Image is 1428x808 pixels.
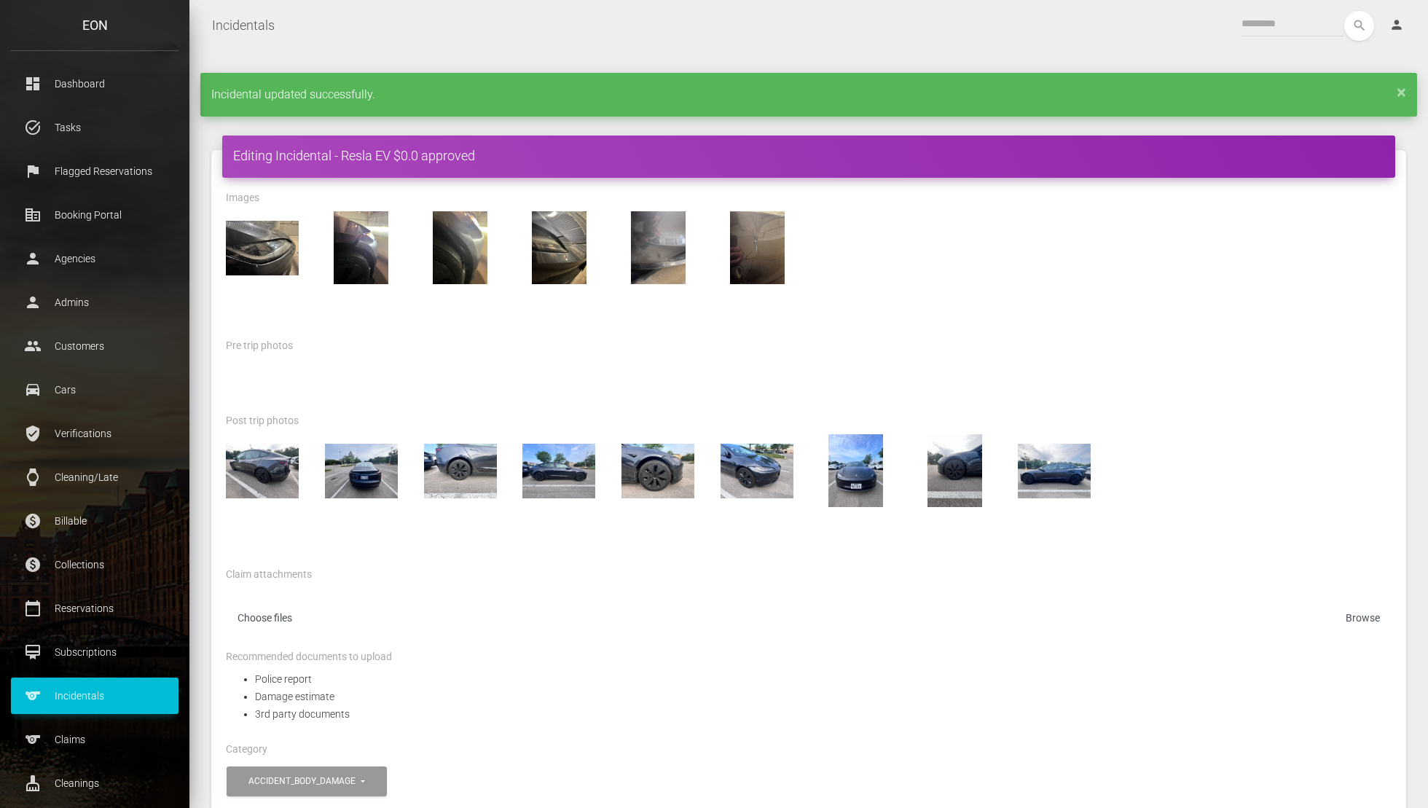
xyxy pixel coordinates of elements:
a: calendar_today Reservations [11,590,178,627]
a: sports Claims [11,721,178,758]
p: Cars [22,379,168,401]
p: Admins [22,291,168,313]
p: Reservations [22,597,168,619]
p: Subscriptions [22,641,168,663]
p: Claims [22,729,168,750]
img: IMG_0732.jpg [1018,434,1091,507]
button: search [1344,11,1374,41]
img: IMG_0734.jpg [820,434,892,507]
img: IMG_0738.jpg [424,434,497,507]
img: IMG_0736.jpg [621,434,694,507]
label: Choose files [226,605,1392,635]
img: IMG_0737.jpg [522,434,595,507]
li: Damage estimate [255,688,1392,705]
a: person [1378,11,1417,40]
a: Incidentals [212,7,275,44]
label: Category [226,742,267,757]
li: Police report [255,670,1392,688]
li: 3rd party documents [255,705,1392,723]
label: Post trip photos [226,414,299,428]
img: IMG_0739.jpg [325,434,398,507]
a: flag Flagged Reservations [11,153,178,189]
p: Verifications [22,423,168,444]
img: d9c9dd272e6a4cebad54c36b16f76719.jpg [721,211,793,284]
p: Cleaning/Late [22,466,168,488]
h4: Editing Incidental - Resla EV $0.0 approved [233,146,1384,165]
img: IMG_0740.jpg [226,434,299,507]
p: Dashboard [22,73,168,95]
p: Incidentals [22,685,168,707]
p: Billable [22,510,168,532]
p: Customers [22,335,168,357]
a: sports Incidentals [11,678,178,714]
img: b5ffff1962104c2a966d64b3826c3290.jpg [522,211,595,284]
p: Booking Portal [22,204,168,226]
a: dashboard Dashboard [11,66,178,102]
a: card_membership Subscriptions [11,634,178,670]
a: corporate_fare Booking Portal [11,197,178,233]
a: task_alt Tasks [11,109,178,146]
img: 8ed823ef24974556980092d86d10223f.jpg [424,211,497,284]
a: drive_eta Cars [11,372,178,408]
a: cleaning_services Cleanings [11,765,178,801]
a: verified_user Verifications [11,415,178,452]
a: person Admins [11,284,178,321]
label: Images [226,191,259,205]
img: IMG_0733.jpg [919,434,992,507]
a: × [1397,87,1406,96]
a: paid Billable [11,503,178,539]
p: Collections [22,554,168,576]
i: person [1389,17,1404,32]
label: Recommended documents to upload [226,650,392,664]
p: Agencies [22,248,168,270]
img: 1e973e79363c4efeb184a80a3601b0aa.jpg [226,211,299,284]
a: person Agencies [11,240,178,277]
p: Tasks [22,117,168,138]
p: Cleanings [22,772,168,794]
p: Flagged Reservations [22,160,168,182]
label: Claim attachments [226,568,312,582]
div: Incidental updated successfully. [200,73,1417,117]
a: paid Collections [11,546,178,583]
a: watch Cleaning/Late [11,459,178,495]
a: people Customers [11,328,178,364]
img: 1f8ae2ebc9374dce9c6493a742fbb37c.jpg [325,211,398,284]
img: IMG_0735.jpg [721,434,793,507]
label: Pre trip photos [226,339,293,353]
button: accident_body_damage [227,766,387,796]
img: d7d29a6f25ab47d091300c3a36e9c83b.jpg [621,211,694,284]
div: accident_body_damage [248,775,358,788]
